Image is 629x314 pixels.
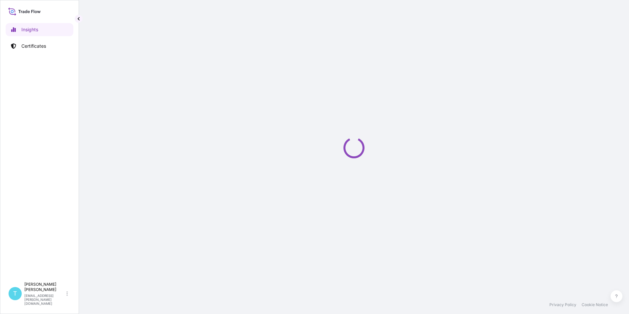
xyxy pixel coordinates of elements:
[21,26,38,33] p: Insights
[582,302,608,307] a: Cookie Notice
[6,23,73,36] a: Insights
[24,282,65,292] p: [PERSON_NAME] [PERSON_NAME]
[24,294,65,305] p: [EMAIL_ADDRESS][PERSON_NAME][DOMAIN_NAME]
[6,39,73,53] a: Certificates
[549,302,576,307] a: Privacy Policy
[21,43,46,49] p: Certificates
[13,290,17,297] span: T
